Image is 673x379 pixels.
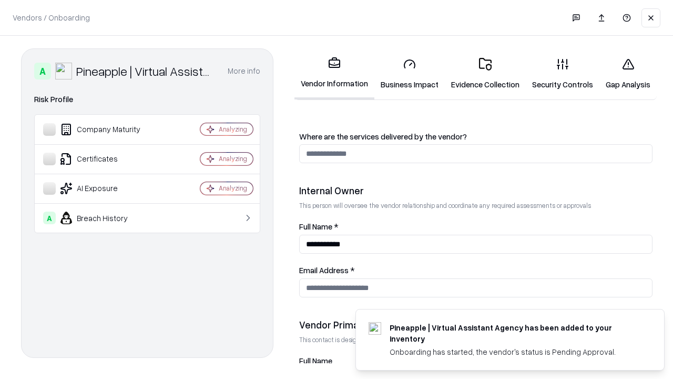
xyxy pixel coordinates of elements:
div: Analyzing [219,154,247,163]
a: Vendor Information [294,48,374,99]
label: Full Name * [299,223,652,231]
a: Gap Analysis [599,49,657,98]
div: Onboarding has started, the vendor's status is Pending Approval. [390,346,639,357]
p: Vendors / Onboarding [13,12,90,23]
img: Pineapple | Virtual Assistant Agency [55,63,72,79]
div: Internal Owner [299,184,652,197]
label: Full Name [299,357,652,365]
img: trypineapple.com [369,322,381,335]
div: A [43,212,56,224]
div: Risk Profile [34,93,260,106]
div: Company Maturity [43,123,169,136]
div: Breach History [43,212,169,224]
div: Analyzing [219,184,247,193]
div: Vendor Primary Contact [299,318,652,331]
a: Business Impact [374,49,445,98]
p: This contact is designated to receive the assessment request from Shift [299,335,652,344]
p: This person will oversee the vendor relationship and coordinate any required assessments or appro... [299,201,652,210]
div: Pineapple | Virtual Assistant Agency [76,63,215,79]
div: Certificates [43,153,169,165]
div: Pineapple | Virtual Assistant Agency has been added to your inventory [390,322,639,344]
label: Where are the services delivered by the vendor? [299,133,652,141]
div: AI Exposure [43,182,169,195]
button: More info [228,62,260,81]
a: Evidence Collection [445,49,526,98]
label: Email Address * [299,266,652,274]
div: Analyzing [219,125,247,134]
div: A [34,63,51,79]
a: Security Controls [526,49,599,98]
